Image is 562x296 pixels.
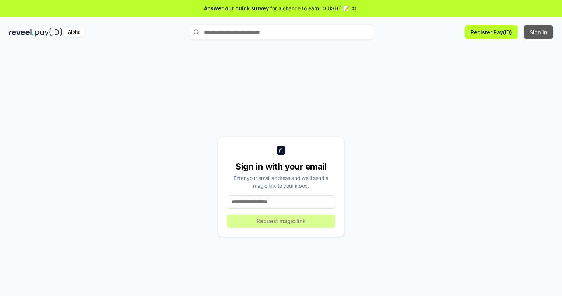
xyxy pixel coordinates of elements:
[227,161,335,173] div: Sign in with your email
[277,146,285,155] img: logo_small
[204,4,269,12] span: Answer our quick survey
[227,174,335,189] div: Enter your email address and we’ll send a magic link to your inbox.
[35,28,62,37] img: pay_id
[64,28,84,37] div: Alpha
[270,4,349,12] span: for a chance to earn 10 USDT 📝
[9,28,34,37] img: reveel_dark
[465,25,518,39] button: Register Pay(ID)
[524,25,553,39] button: Sign In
